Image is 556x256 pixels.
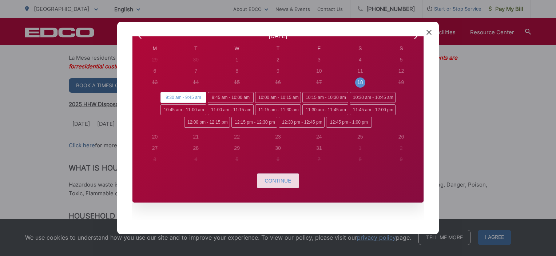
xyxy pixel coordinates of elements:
[255,92,301,103] span: 10:00 am - 10:15 am
[184,117,230,128] span: 12:00 pm - 12:15 pm
[302,104,348,115] span: 11:30 am - 11:45 am
[193,144,199,152] div: 28
[400,144,403,152] div: 2
[255,104,301,115] span: 11:15 am - 11:30 am
[160,92,206,103] span: 9:30 am - 9:45 am
[277,56,279,64] div: 2
[152,56,158,64] div: 29
[316,133,322,141] div: 24
[160,104,206,115] span: 10:45 am - 11:00 am
[258,45,299,52] div: T
[257,173,299,188] button: Continue
[326,117,372,128] span: 12:45 pm - 1:00 pm
[316,67,322,75] div: 10
[381,45,422,52] div: S
[234,79,240,86] div: 15
[350,92,396,103] span: 10:30 am - 10:45 am
[235,156,238,163] div: 5
[302,92,348,103] span: 10:15 am - 10:30 am
[400,56,403,64] div: 5
[277,67,279,75] div: 9
[152,79,158,86] div: 13
[357,79,363,86] div: 18
[398,67,404,75] div: 12
[359,144,362,152] div: 1
[208,92,254,103] span: 9:45 am - 10:00 am
[318,156,321,163] div: 7
[193,56,199,64] div: 30
[234,144,240,152] div: 29
[152,133,158,141] div: 20
[279,117,325,128] span: 12:30 pm - 12:45 pm
[350,104,396,115] span: 11:45 am - 12:00 pm
[357,133,363,141] div: 25
[275,133,281,141] div: 23
[359,56,362,64] div: 4
[193,79,199,86] div: 14
[265,178,291,184] span: Continue
[175,45,217,52] div: T
[275,144,281,152] div: 30
[316,79,322,86] div: 17
[217,45,258,52] div: W
[152,144,158,152] div: 27
[208,104,254,115] span: 11:00 am - 11:15 am
[235,56,238,64] div: 1
[298,45,339,52] div: F
[194,67,197,75] div: 7
[398,133,404,141] div: 26
[269,32,287,41] div: [DATE]
[277,156,279,163] div: 6
[398,79,404,86] div: 19
[193,133,199,141] div: 21
[275,79,281,86] div: 16
[359,156,362,163] div: 8
[134,45,175,52] div: M
[316,144,322,152] div: 31
[154,156,156,163] div: 3
[318,56,321,64] div: 3
[234,133,240,141] div: 22
[231,117,277,128] span: 12:15 pm - 12:30 pm
[194,156,197,163] div: 4
[339,45,381,52] div: S
[235,67,238,75] div: 8
[357,67,363,75] div: 11
[400,156,403,163] div: 9
[154,67,156,75] div: 6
